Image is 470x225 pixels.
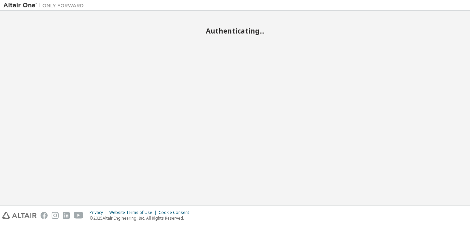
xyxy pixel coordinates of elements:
[159,210,193,215] div: Cookie Consent
[90,210,109,215] div: Privacy
[41,212,48,219] img: facebook.svg
[52,212,59,219] img: instagram.svg
[63,212,70,219] img: linkedin.svg
[109,210,159,215] div: Website Terms of Use
[2,212,37,219] img: altair_logo.svg
[90,215,193,221] p: © 2025 Altair Engineering, Inc. All Rights Reserved.
[74,212,83,219] img: youtube.svg
[3,2,87,9] img: Altair One
[3,26,467,35] h2: Authenticating...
